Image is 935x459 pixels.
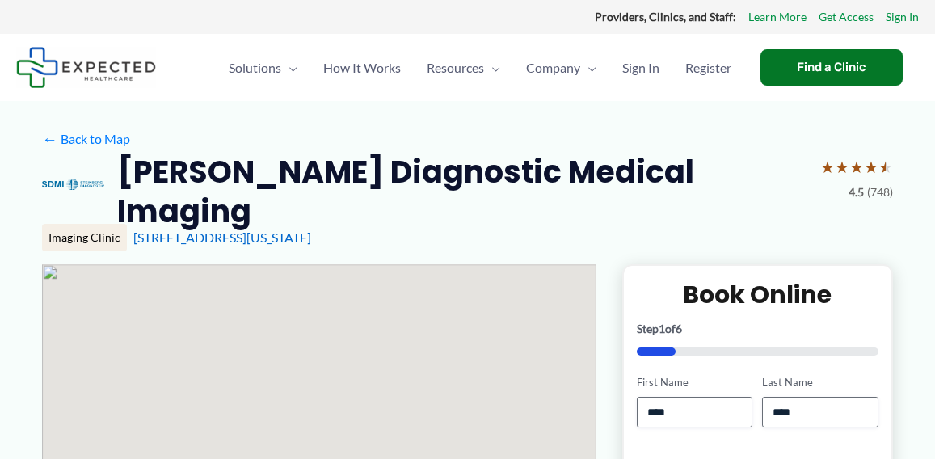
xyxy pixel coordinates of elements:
[849,182,864,203] span: 4.5
[216,40,310,96] a: SolutionsMenu Toggle
[835,152,849,182] span: ★
[637,323,878,335] p: Step of
[867,182,893,203] span: (748)
[637,279,878,310] h2: Book Online
[659,322,665,335] span: 1
[864,152,878,182] span: ★
[609,40,672,96] a: Sign In
[672,40,744,96] a: Register
[595,10,736,23] strong: Providers, Clinics, and Staff:
[427,40,484,96] span: Resources
[117,152,807,232] h2: [PERSON_NAME] Diagnostic Medical Imaging
[323,40,401,96] span: How It Works
[820,152,835,182] span: ★
[229,40,281,96] span: Solutions
[133,229,311,245] a: [STREET_ADDRESS][US_STATE]
[484,40,500,96] span: Menu Toggle
[16,47,156,88] img: Expected Healthcare Logo - side, dark font, small
[886,6,919,27] a: Sign In
[637,375,752,390] label: First Name
[760,49,903,86] a: Find a Clinic
[819,6,874,27] a: Get Access
[685,40,731,96] span: Register
[622,40,659,96] span: Sign In
[42,127,130,151] a: ←Back to Map
[414,40,513,96] a: ResourcesMenu Toggle
[580,40,596,96] span: Menu Toggle
[526,40,580,96] span: Company
[42,224,127,251] div: Imaging Clinic
[310,40,414,96] a: How It Works
[42,131,57,146] span: ←
[281,40,297,96] span: Menu Toggle
[762,375,878,390] label: Last Name
[513,40,609,96] a: CompanyMenu Toggle
[216,40,744,96] nav: Primary Site Navigation
[748,6,807,27] a: Learn More
[849,152,864,182] span: ★
[676,322,682,335] span: 6
[878,152,893,182] span: ★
